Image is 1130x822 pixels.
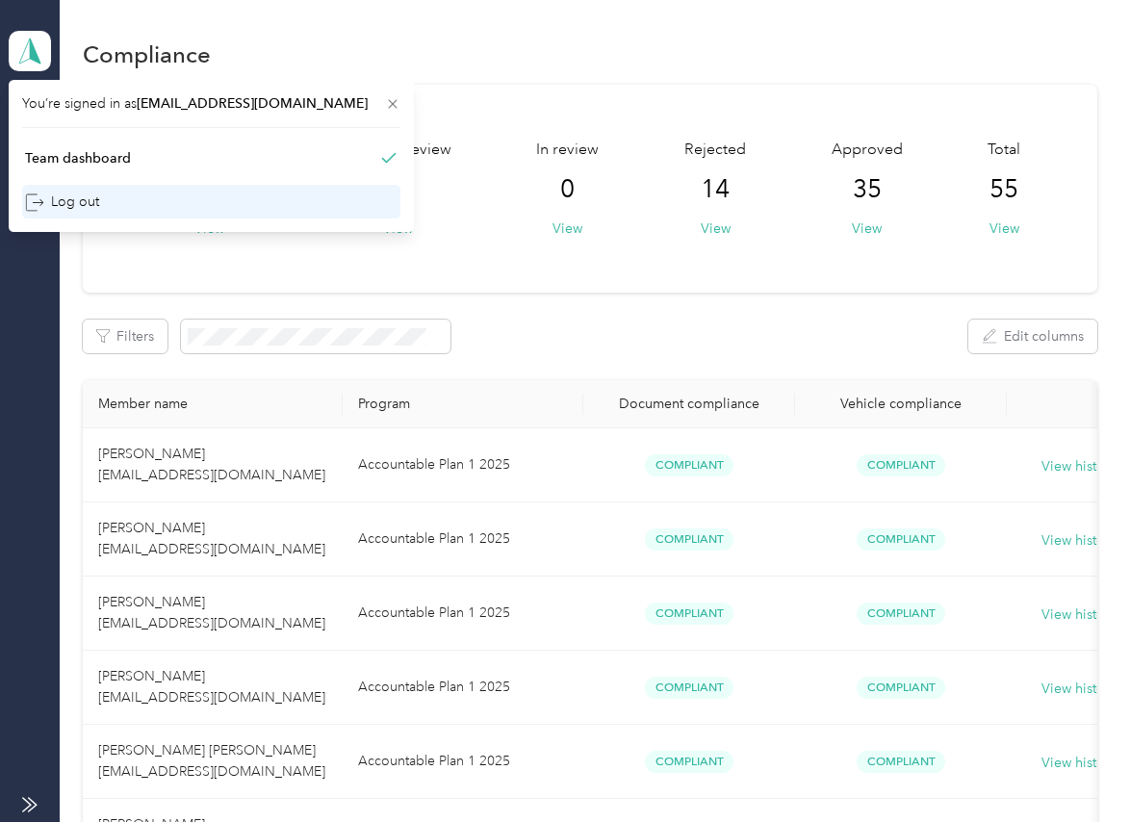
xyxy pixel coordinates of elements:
[645,751,733,773] span: Compliant
[1022,714,1130,822] iframe: Everlance-gr Chat Button Frame
[83,380,343,428] th: Member name
[645,677,733,699] span: Compliant
[645,603,733,625] span: Compliant
[343,725,583,799] td: Accountable Plan 1 2025
[25,192,99,212] div: Log out
[852,218,882,239] button: View
[701,174,730,205] span: 14
[832,139,903,162] span: Approved
[599,396,780,412] div: Document compliance
[857,528,945,551] span: Compliant
[22,93,400,114] span: You’re signed in as
[98,520,325,557] span: [PERSON_NAME] [EMAIL_ADDRESS][DOMAIN_NAME]
[1041,530,1117,552] button: View history
[25,148,131,168] div: Team dashboard
[343,577,583,651] td: Accountable Plan 1 2025
[343,502,583,577] td: Accountable Plan 1 2025
[701,218,731,239] button: View
[857,751,945,773] span: Compliant
[857,454,945,476] span: Compliant
[1041,679,1117,700] button: View history
[810,396,991,412] div: Vehicle compliance
[853,174,882,205] span: 35
[989,218,1019,239] button: View
[343,651,583,725] td: Accountable Plan 1 2025
[684,139,746,162] span: Rejected
[989,174,1018,205] span: 55
[98,594,325,631] span: [PERSON_NAME] [EMAIL_ADDRESS][DOMAIN_NAME]
[98,446,325,483] span: [PERSON_NAME] [EMAIL_ADDRESS][DOMAIN_NAME]
[83,320,167,353] button: Filters
[857,677,945,699] span: Compliant
[137,95,368,112] span: [EMAIL_ADDRESS][DOMAIN_NAME]
[645,528,733,551] span: Compliant
[552,218,582,239] button: View
[645,454,733,476] span: Compliant
[560,174,575,205] span: 0
[343,428,583,502] td: Accountable Plan 1 2025
[98,742,329,780] span: [PERSON_NAME] [PERSON_NAME] [EMAIL_ADDRESS][DOMAIN_NAME]
[1041,604,1117,626] button: View history
[857,603,945,625] span: Compliant
[968,320,1097,353] button: Edit columns
[988,139,1020,162] span: Total
[98,668,325,706] span: [PERSON_NAME] [EMAIL_ADDRESS][DOMAIN_NAME]
[1041,456,1117,477] button: View history
[83,44,211,64] h1: Compliance
[536,139,599,162] span: In review
[343,380,583,428] th: Program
